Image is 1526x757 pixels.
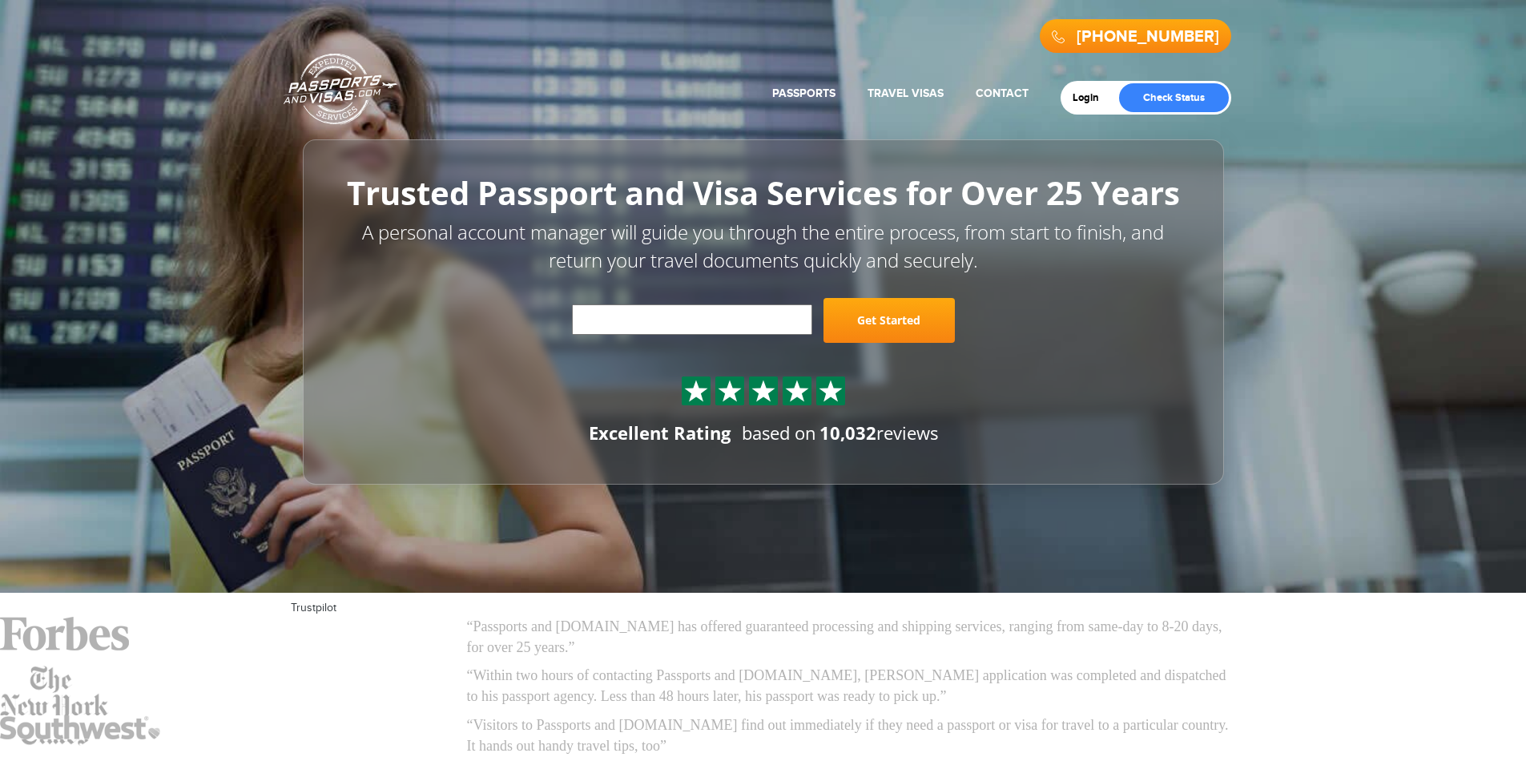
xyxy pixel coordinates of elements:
[339,219,1188,274] p: A personal account manager will guide you through the entire process, from start to finish, and r...
[339,175,1188,211] h1: Trusted Passport and Visa Services for Over 25 Years
[819,379,843,403] img: Sprite St
[976,87,1029,100] a: Contact
[589,421,731,445] div: Excellent Rating
[284,53,397,125] a: Passports & [DOMAIN_NAME]
[823,298,955,343] a: Get Started
[718,379,742,403] img: Sprite St
[1077,27,1219,46] a: [PHONE_NUMBER]
[772,87,835,100] a: Passports
[684,379,708,403] img: Sprite St
[467,715,1236,756] p: “Visitors to Passports and [DOMAIN_NAME] find out immediately if they need a passport or visa for...
[819,421,876,445] strong: 10,032
[868,87,944,100] a: Travel Visas
[819,421,938,445] span: reviews
[785,379,809,403] img: Sprite St
[1073,91,1110,104] a: Login
[467,617,1236,658] p: “Passports and [DOMAIN_NAME] has offered guaranteed processing and shipping services, ranging fro...
[291,602,336,614] a: Trustpilot
[467,666,1236,707] p: “Within two hours of contacting Passports and [DOMAIN_NAME], [PERSON_NAME] application was comple...
[751,379,775,403] img: Sprite St
[1119,83,1229,112] a: Check Status
[742,421,816,445] span: based on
